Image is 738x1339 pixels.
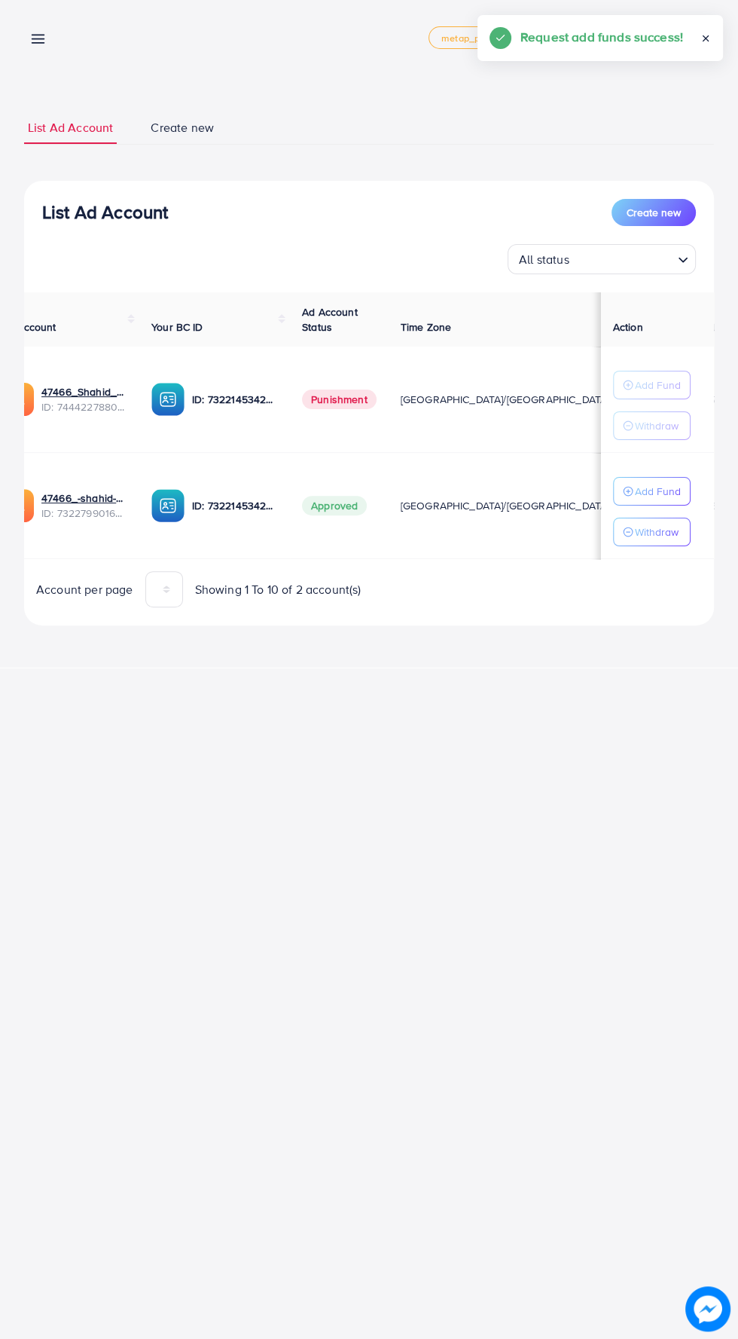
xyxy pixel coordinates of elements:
[685,1286,730,1331] img: image
[635,523,679,541] p: Withdraw
[41,491,127,521] div: <span class='underline'>47466_-shahid-_1704972023965</span></br>7322799016239022081
[41,506,127,521] span: ID: 7322799016239022081
[508,244,696,274] div: Search for option
[635,376,681,394] p: Add Fund
[302,390,377,409] span: Punishment
[635,482,681,500] p: Add Fund
[302,496,367,515] span: Approved
[401,392,610,407] span: [GEOGRAPHIC_DATA]/[GEOGRAPHIC_DATA]
[195,581,361,598] span: Showing 1 To 10 of 2 account(s)
[613,371,691,399] button: Add Fund
[520,27,683,47] h5: Request add funds success!
[151,319,203,335] span: Your BC ID
[151,383,184,416] img: ic-ba-acc.ded83a64.svg
[611,199,696,226] button: Create new
[192,390,278,408] p: ID: 7322145342957338626
[151,119,214,136] span: Create new
[613,411,691,440] button: Withdraw
[41,491,127,506] a: 47466_-shahid-_1704972023965
[41,399,127,414] span: ID: 7444227880952954897
[401,498,610,513] span: [GEOGRAPHIC_DATA]/[GEOGRAPHIC_DATA]
[28,119,113,136] span: List Ad Account
[401,319,451,335] span: Time Zone
[36,581,133,598] span: Account per page
[635,417,679,435] p: Withdraw
[613,518,691,546] button: Withdraw
[302,304,358,335] span: Ad Account Status
[574,246,672,271] input: Search for option
[42,201,168,223] h3: List Ad Account
[41,384,127,399] a: 47466_Shahid_1733244386355
[428,26,546,49] a: metap_pakistan_001
[516,249,572,271] span: All status
[441,33,533,43] span: metap_pakistan_001
[41,384,127,415] div: <span class='underline'>47466_Shahid_1733244386355</span></br>7444227880952954897
[1,319,56,335] span: Ad Account
[613,319,643,335] span: Action
[192,497,278,515] p: ID: 7322145342957338626
[627,205,681,220] span: Create new
[151,489,184,522] img: ic-ba-acc.ded83a64.svg
[613,477,691,506] button: Add Fund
